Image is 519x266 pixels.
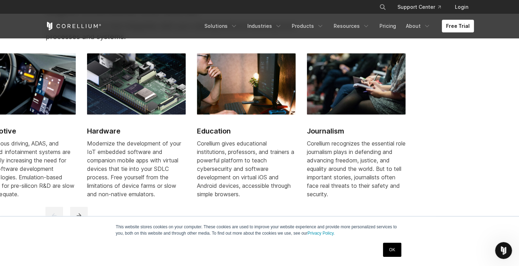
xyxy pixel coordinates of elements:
div: Navigation Menu [371,1,474,13]
a: Login [449,1,474,13]
a: About [402,20,435,32]
a: Corellium Home [45,22,101,30]
h2: Education [197,126,296,136]
a: Privacy Policy. [308,231,335,236]
p: This website stores cookies on your computer. These cookies are used to improve your website expe... [116,224,403,236]
span: Modernize the development of your IoT embedded software and companion mobile apps with virtual de... [87,140,181,198]
div: Navigation Menu [200,20,474,32]
a: Industries [243,20,286,32]
a: Free Trial [442,20,474,32]
a: Solutions [200,20,242,32]
img: Journalism [307,53,406,115]
a: Hardware Hardware Modernize the development of your IoT embedded software and companion mobile ap... [87,53,186,207]
div: Corellium gives educational institutions, professors, and trainers a powerful platform to teach c... [197,139,296,198]
a: Products [288,20,328,32]
h2: Journalism [307,126,406,136]
img: Hardware [87,53,186,115]
a: OK [383,243,401,257]
button: Search [376,1,389,13]
a: Pricing [375,20,400,32]
img: Education [197,53,296,115]
button: previous [45,207,63,224]
div: Corellium recognizes the essential role journalism plays in defending and advancing freedom, just... [307,139,406,198]
button: next [70,207,88,224]
a: Resources [329,20,374,32]
h2: Hardware [87,126,186,136]
a: Support Center [392,1,446,13]
iframe: Intercom live chat [495,242,512,259]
